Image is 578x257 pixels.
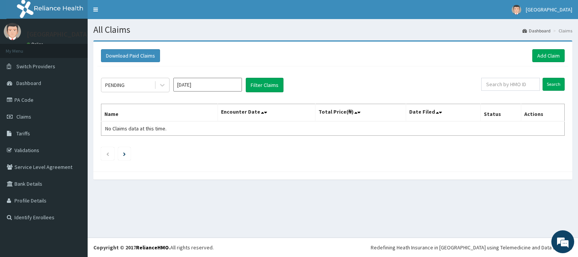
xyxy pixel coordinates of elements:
img: User Image [4,23,21,40]
button: Download Paid Claims [101,49,160,62]
img: User Image [512,5,521,14]
span: [GEOGRAPHIC_DATA] [526,6,572,13]
a: Dashboard [522,27,551,34]
h1: All Claims [93,25,572,35]
span: No Claims data at this time. [105,125,167,132]
span: Claims [16,113,31,120]
div: PENDING [105,81,125,89]
li: Claims [551,27,572,34]
input: Search [543,78,565,91]
th: Actions [521,104,564,122]
a: Next page [123,150,126,157]
th: Name [101,104,218,122]
th: Total Price(₦) [315,104,406,122]
a: Online [27,42,45,47]
th: Date Filed [406,104,480,122]
th: Status [480,104,521,122]
footer: All rights reserved. [88,238,578,257]
input: Select Month and Year [173,78,242,92]
input: Search by HMO ID [481,78,540,91]
button: Filter Claims [246,78,283,92]
span: Tariffs [16,130,30,137]
th: Encounter Date [218,104,315,122]
span: Dashboard [16,80,41,87]
a: Previous page [106,150,109,157]
a: Add Claim [532,49,565,62]
p: [GEOGRAPHIC_DATA] [27,31,90,38]
a: RelianceHMO [136,244,169,251]
div: Redefining Heath Insurance in [GEOGRAPHIC_DATA] using Telemedicine and Data Science! [371,244,572,251]
span: Switch Providers [16,63,55,70]
strong: Copyright © 2017 . [93,244,170,251]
